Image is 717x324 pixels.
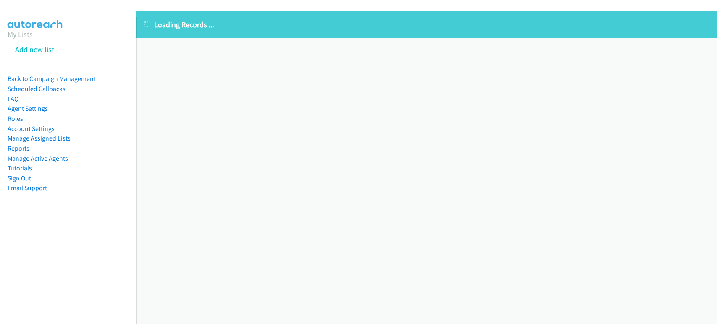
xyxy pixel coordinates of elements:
[8,184,47,192] a: Email Support
[8,125,55,133] a: Account Settings
[8,134,71,142] a: Manage Assigned Lists
[8,105,48,112] a: Agent Settings
[8,95,18,103] a: FAQ
[8,144,29,152] a: Reports
[8,164,32,172] a: Tutorials
[144,19,709,30] p: Loading Records ...
[8,29,33,39] a: My Lists
[8,115,23,123] a: Roles
[8,75,96,83] a: Back to Campaign Management
[15,44,54,54] a: Add new list
[8,174,31,182] a: Sign Out
[8,85,66,93] a: Scheduled Callbacks
[8,154,68,162] a: Manage Active Agents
